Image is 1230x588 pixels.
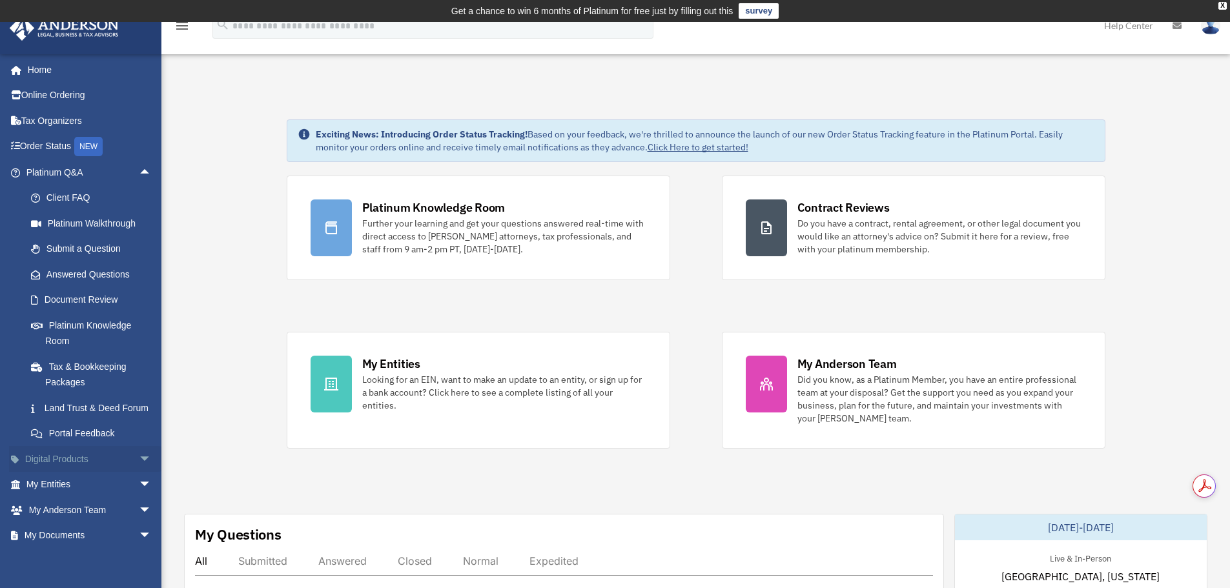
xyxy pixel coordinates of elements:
[18,312,171,354] a: Platinum Knowledge Room
[722,176,1105,280] a: Contract Reviews Do you have a contract, rental agreement, or other legal document you would like...
[18,185,171,211] a: Client FAQ
[174,18,190,34] i: menu
[139,472,165,498] span: arrow_drop_down
[139,159,165,186] span: arrow_drop_up
[18,395,171,421] a: Land Trust & Deed Forum
[398,554,432,567] div: Closed
[739,3,779,19] a: survey
[74,137,103,156] div: NEW
[955,514,1207,540] div: [DATE]-[DATE]
[287,176,670,280] a: Platinum Knowledge Room Further your learning and get your questions answered real-time with dire...
[1001,569,1160,584] span: [GEOGRAPHIC_DATA], [US_STATE]
[18,210,171,236] a: Platinum Walkthrough
[6,15,123,41] img: Anderson Advisors Platinum Portal
[9,108,171,134] a: Tax Organizers
[9,134,171,160] a: Order StatusNEW
[797,356,897,372] div: My Anderson Team
[463,554,498,567] div: Normal
[9,57,165,83] a: Home
[362,356,420,372] div: My Entities
[9,523,171,549] a: My Documentsarrow_drop_down
[362,199,506,216] div: Platinum Knowledge Room
[316,128,528,140] strong: Exciting News: Introducing Order Status Tracking!
[18,421,171,447] a: Portal Feedback
[797,373,1081,425] div: Did you know, as a Platinum Member, you have an entire professional team at your disposal? Get th...
[529,554,579,567] div: Expedited
[139,446,165,472] span: arrow_drop_down
[1218,2,1227,10] div: close
[139,523,165,549] span: arrow_drop_down
[139,497,165,523] span: arrow_drop_down
[797,217,1081,256] div: Do you have a contract, rental agreement, or other legal document you would like an attorney's ad...
[362,373,646,412] div: Looking for an EIN, want to make an update to an entity, or sign up for a bank account? Click her...
[195,554,207,567] div: All
[18,236,171,262] a: Submit a Question
[216,17,230,32] i: search
[18,354,171,395] a: Tax & Bookkeeping Packages
[9,446,171,472] a: Digital Productsarrow_drop_down
[797,199,890,216] div: Contract Reviews
[9,497,171,523] a: My Anderson Teamarrow_drop_down
[9,83,171,108] a: Online Ordering
[238,554,287,567] div: Submitted
[648,141,748,153] a: Click Here to get started!
[18,287,171,313] a: Document Review
[1040,551,1122,564] div: Live & In-Person
[722,332,1105,449] a: My Anderson Team Did you know, as a Platinum Member, you have an entire professional team at your...
[287,332,670,449] a: My Entities Looking for an EIN, want to make an update to an entity, or sign up for a bank accoun...
[451,3,733,19] div: Get a chance to win 6 months of Platinum for free just by filling out this
[174,23,190,34] a: menu
[195,525,282,544] div: My Questions
[318,554,367,567] div: Answered
[1201,16,1220,35] img: User Pic
[9,159,171,185] a: Platinum Q&Aarrow_drop_up
[18,261,171,287] a: Answered Questions
[9,472,171,498] a: My Entitiesarrow_drop_down
[316,128,1094,154] div: Based on your feedback, we're thrilled to announce the launch of our new Order Status Tracking fe...
[362,217,646,256] div: Further your learning and get your questions answered real-time with direct access to [PERSON_NAM...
